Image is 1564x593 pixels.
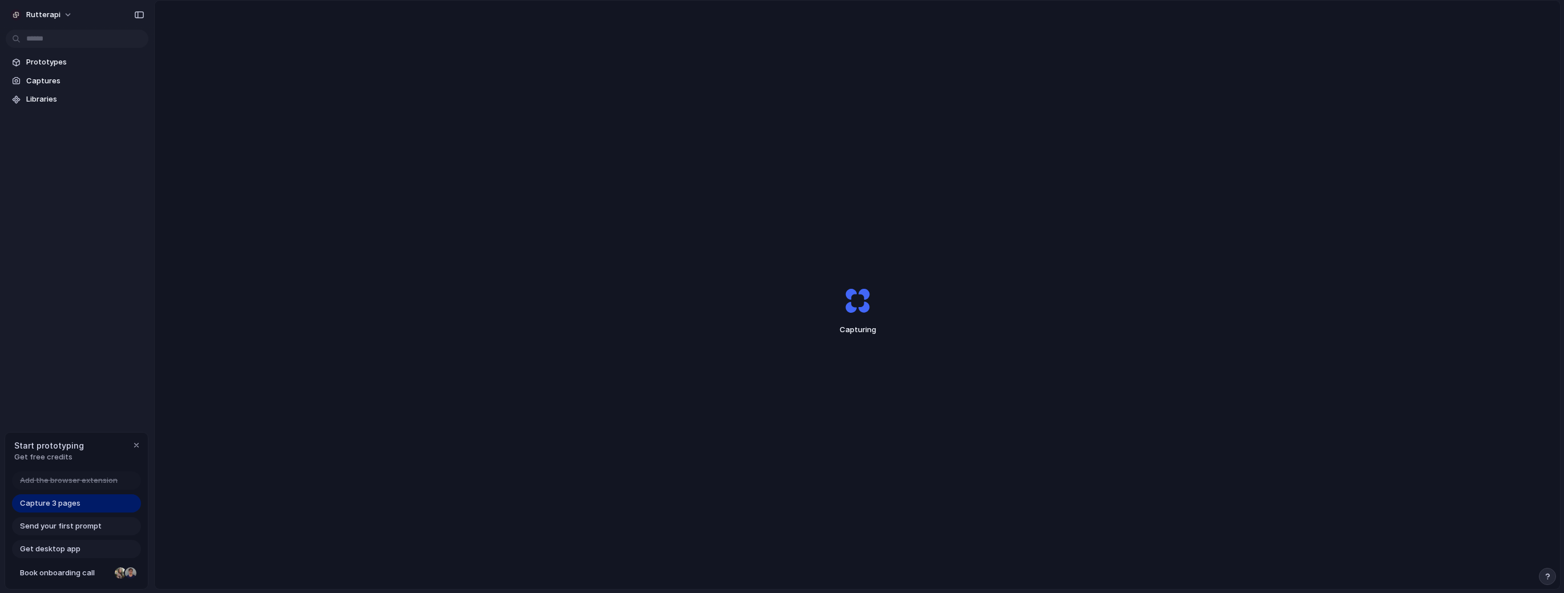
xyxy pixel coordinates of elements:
span: Capturing [818,324,897,336]
a: Prototypes [6,54,148,71]
span: rutterapi [26,9,61,21]
span: Capture 3 pages [20,498,80,509]
a: Book onboarding call [12,564,141,582]
button: rutterapi [6,6,78,24]
span: Start prototyping [14,439,84,451]
span: Send your first prompt [20,521,102,532]
span: Add the browser extension [20,475,118,486]
span: Libraries [26,94,144,105]
span: Get desktop app [20,543,80,555]
span: Get free credits [14,451,84,463]
a: Captures [6,72,148,90]
a: Libraries [6,91,148,108]
span: Prototypes [26,57,144,68]
div: Christian Iacullo [124,566,138,580]
a: Get desktop app [12,540,141,558]
span: Captures [26,75,144,87]
div: Nicole Kubica [114,566,127,580]
span: Book onboarding call [20,567,110,579]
